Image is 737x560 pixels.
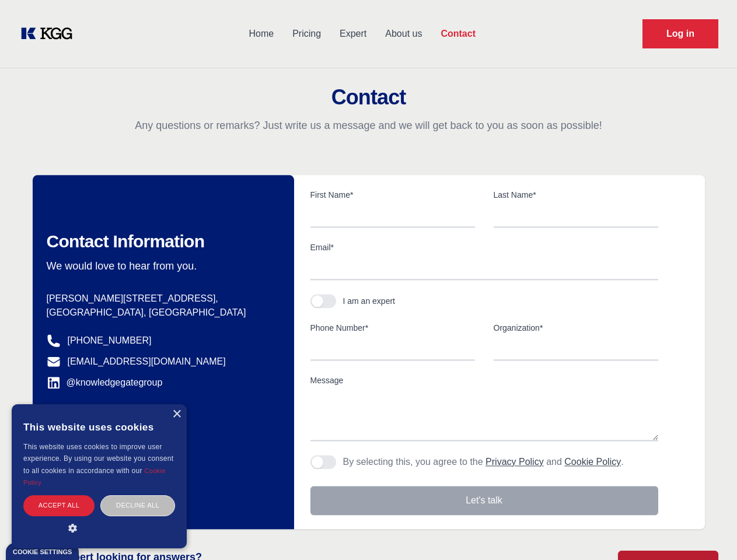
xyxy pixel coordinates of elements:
[642,19,718,48] a: Request Demo
[14,86,723,109] h2: Contact
[23,413,175,441] div: This website uses cookies
[23,467,166,486] a: Cookie Policy
[310,486,658,515] button: Let's talk
[23,443,173,475] span: This website uses cookies to improve user experience. By using our website you consent to all coo...
[19,24,82,43] a: KOL Knowledge Platform: Talk to Key External Experts (KEE)
[310,242,658,253] label: Email*
[310,189,475,201] label: First Name*
[343,295,396,307] div: I am an expert
[47,292,275,306] p: [PERSON_NAME][STREET_ADDRESS],
[330,19,376,49] a: Expert
[485,457,544,467] a: Privacy Policy
[14,118,723,132] p: Any questions or remarks? Just write us a message and we will get back to you as soon as possible!
[376,19,431,49] a: About us
[310,322,475,334] label: Phone Number*
[47,376,163,390] a: @knowledgegategroup
[239,19,283,49] a: Home
[310,374,658,386] label: Message
[494,189,658,201] label: Last Name*
[47,306,275,320] p: [GEOGRAPHIC_DATA], [GEOGRAPHIC_DATA]
[431,19,485,49] a: Contact
[100,495,175,516] div: Decline all
[13,549,72,555] div: Cookie settings
[564,457,621,467] a: Cookie Policy
[23,495,95,516] div: Accept all
[283,19,330,49] a: Pricing
[47,259,275,273] p: We would love to hear from you.
[679,504,737,560] iframe: Chat Widget
[68,334,152,348] a: [PHONE_NUMBER]
[172,410,181,419] div: Close
[343,455,624,469] p: By selecting this, you agree to the and .
[68,355,226,369] a: [EMAIL_ADDRESS][DOMAIN_NAME]
[47,231,275,252] h2: Contact Information
[494,322,658,334] label: Organization*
